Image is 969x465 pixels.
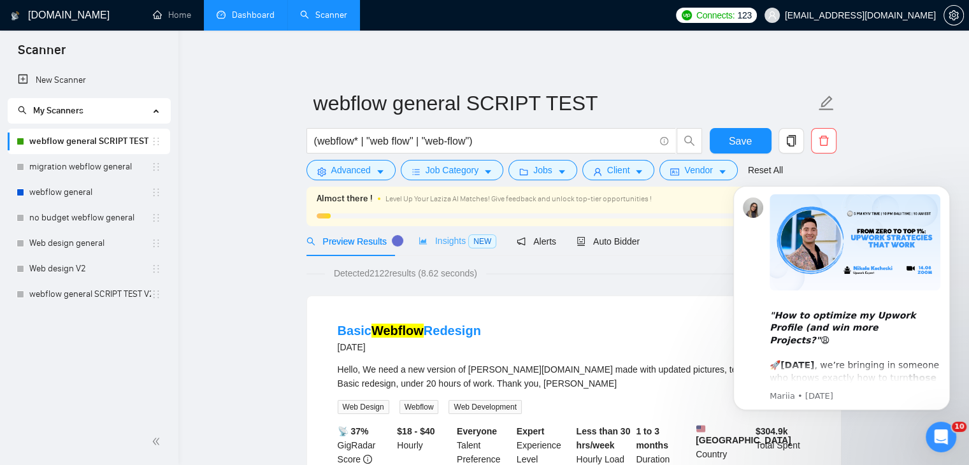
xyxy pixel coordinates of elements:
span: 123 [737,8,751,22]
span: Save [729,133,752,149]
a: webflow general SCRIPT TEST V2 [29,282,151,307]
span: notification [517,237,526,246]
button: barsJob Categorycaret-down [401,160,503,180]
span: Web Design [338,400,389,414]
input: Scanner name... [313,87,815,119]
span: user [768,11,777,20]
span: holder [151,264,161,274]
span: area-chart [419,236,427,245]
li: webflow general SCRIPT TEST V2 [8,282,170,307]
span: Connects: [696,8,735,22]
span: holder [151,289,161,299]
a: BasicWebflowRedesign [338,324,481,338]
a: Web design V2 [29,256,151,282]
a: homeHome [153,10,191,20]
a: webflow general [29,180,151,205]
span: My Scanners [33,105,83,116]
b: 📡 37% [338,426,369,436]
span: Level Up Your Laziza AI Matches! Give feedback and unlock top-tier opportunities ! [385,194,652,203]
b: Expert [517,426,545,436]
span: NEW [468,234,496,248]
button: folderJobscaret-down [508,160,577,180]
div: Tooltip anchor [392,235,403,247]
span: edit [818,95,835,111]
span: Almost there ! [317,192,373,206]
span: caret-down [376,167,385,176]
span: Client [607,163,630,177]
div: [DATE] [338,340,481,355]
span: search [18,106,27,115]
span: folder [519,167,528,176]
li: webflow general SCRIPT TEST [8,129,170,154]
b: 1 to 3 months [636,426,668,450]
button: setting [944,5,964,25]
span: caret-down [557,167,566,176]
b: Less than 30 hrs/week [577,426,631,450]
a: webflow general SCRIPT TEST [29,129,151,154]
span: Auto Bidder [577,236,640,247]
b: Everyone [457,426,497,436]
li: Web design V2 [8,256,170,282]
span: Advanced [331,163,371,177]
span: setting [317,167,326,176]
span: search [677,135,701,147]
button: userClientcaret-down [582,160,655,180]
button: settingAdvancedcaret-down [306,160,396,180]
span: idcard [670,167,679,176]
img: upwork-logo.png [682,10,692,20]
a: dashboardDashboard [217,10,275,20]
span: holder [151,162,161,172]
li: migration webflow general [8,154,170,180]
span: Preview Results [306,236,398,247]
a: setting [944,10,964,20]
input: Search Freelance Jobs... [314,133,654,149]
span: info-circle [363,455,372,464]
a: New Scanner [18,68,160,93]
span: copy [779,135,803,147]
span: setting [944,10,963,20]
span: Insights [419,236,496,246]
button: copy [779,128,804,154]
span: search [306,237,315,246]
iframe: Intercom notifications message [714,167,969,431]
b: $ 304.9k [756,426,788,436]
img: 🇺🇸 [696,424,705,433]
button: delete [811,128,836,154]
b: $18 - $40 [397,426,434,436]
span: Web Development [449,400,522,414]
li: no budget webflow general [8,205,170,231]
iframe: Intercom live chat [926,422,956,452]
span: Alerts [517,236,556,247]
a: Reset All [748,163,783,177]
span: holder [151,213,161,223]
a: Web design general [29,231,151,256]
span: bars [412,167,420,176]
span: caret-down [635,167,643,176]
span: Scanner [8,41,76,68]
a: migration webflow general [29,154,151,180]
li: webflow general [8,180,170,205]
span: holder [151,187,161,197]
span: double-left [152,435,164,448]
span: delete [812,135,836,147]
span: caret-down [484,167,492,176]
li: Web design general [8,231,170,256]
div: Hello, We need a new version of maryna.world made with updated pictures, text and colors. Basic r... [338,362,810,390]
a: searchScanner [300,10,347,20]
span: holder [151,238,161,248]
span: Webflow [399,400,439,414]
button: idcardVendorcaret-down [659,160,737,180]
b: [GEOGRAPHIC_DATA] [696,424,791,445]
li: New Scanner [8,68,170,93]
a: no budget webflow general [29,205,151,231]
button: search [677,128,702,154]
span: holder [151,136,161,147]
span: Detected 2122 results (8.62 seconds) [325,266,486,280]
